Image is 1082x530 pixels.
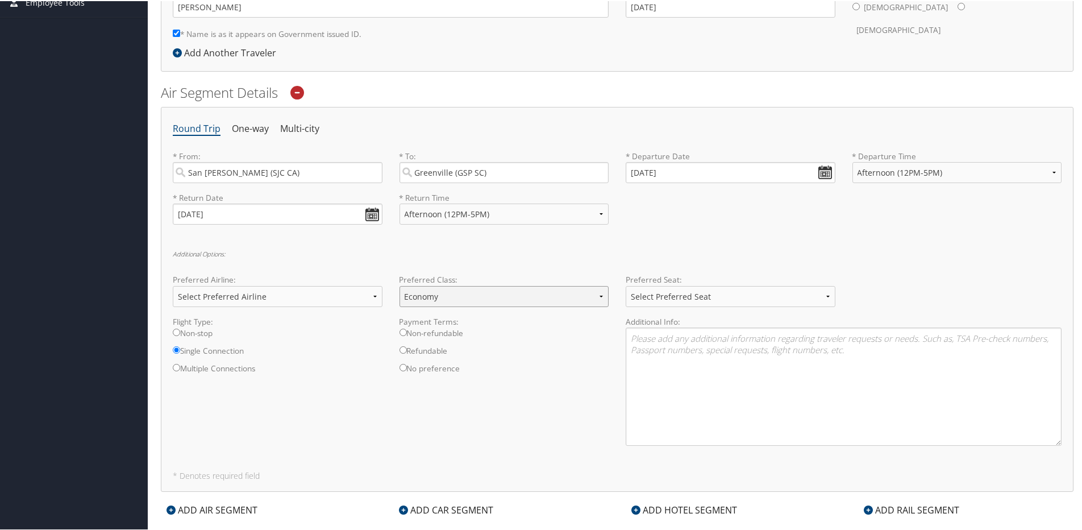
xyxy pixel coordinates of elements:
input: MM/DD/YYYY [173,202,382,223]
input: City or Airport Code [173,161,382,182]
li: Round Trip [173,118,220,138]
h2: Air Segment Details [161,82,1073,101]
input: * Gender:[DEMOGRAPHIC_DATA][DEMOGRAPHIC_DATA] [958,2,965,9]
label: Refundable [399,344,609,362]
input: MM/DD/YYYY [626,161,835,182]
select: * Departure Time [852,161,1062,182]
input: Non-stop [173,328,180,335]
label: Single Connection [173,344,382,362]
div: Add Another Traveler [173,45,282,59]
label: * Return Time [399,191,609,202]
li: One-way [232,118,269,138]
label: No preference [399,362,609,379]
label: Non-stop [173,326,382,344]
input: Refundable [399,345,407,353]
div: ADD AIR SEGMENT [161,502,263,516]
input: City or Airport Code [399,161,609,182]
label: Non-refundable [399,326,609,344]
div: ADD HOTEL SEGMENT [626,502,743,516]
label: Payment Terms: [399,315,609,326]
label: * Return Date [173,191,382,202]
label: * Name is as it appears on Government issued ID. [173,22,361,43]
label: Preferred Airline: [173,273,382,284]
h5: * Denotes required field [173,471,1062,479]
label: Preferred Class: [399,273,609,284]
label: * From: [173,150,382,182]
input: * Gender:[DEMOGRAPHIC_DATA][DEMOGRAPHIC_DATA] [852,2,860,9]
div: ADD RAIL SEGMENT [858,502,965,516]
label: * To: [399,150,609,182]
div: ADD CAR SEGMENT [393,502,499,516]
input: * Name is as it appears on Government issued ID. [173,28,180,36]
label: * Departure Date [626,150,835,161]
input: Single Connection [173,345,180,353]
label: Flight Type: [173,315,382,326]
input: No preference [399,363,407,370]
label: Preferred Seat: [626,273,835,284]
label: Multiple Connections [173,362,382,379]
label: [DEMOGRAPHIC_DATA] [857,18,941,40]
input: Multiple Connections [173,363,180,370]
li: Multi-city [280,118,319,138]
h6: Additional Options: [173,250,1062,256]
label: Additional Info: [626,315,1062,326]
input: Non-refundable [399,328,407,335]
label: * Departure Time [852,150,1062,191]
